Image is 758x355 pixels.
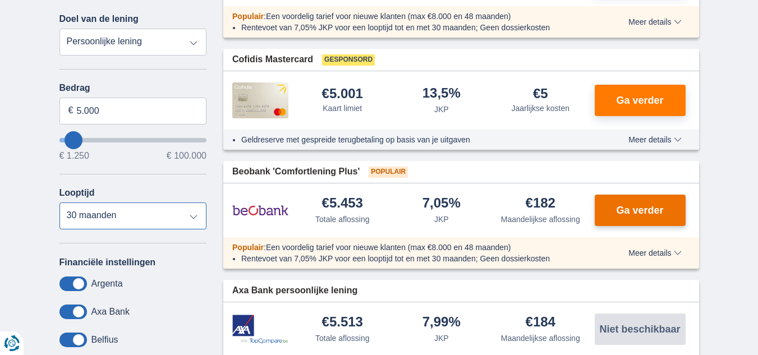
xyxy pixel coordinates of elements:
button: Niet beschikbaar [595,313,686,345]
span: Ga verder [616,95,663,105]
button: Meer details [620,17,690,26]
div: Jaarlijkse kosten [512,103,570,114]
label: Belfius [91,335,118,345]
div: €5.513 [322,315,363,330]
div: Totale aflossing [315,333,370,344]
div: €5.453 [322,196,363,211]
span: Ga verder [616,205,663,215]
div: JKP [434,214,449,225]
label: Argenta [91,279,123,289]
img: product.pl.alt Cofidis CC [232,82,288,118]
button: Ga verder [595,195,686,226]
span: € 1.250 [59,151,89,160]
span: Meer details [628,249,681,257]
div: €184 [526,315,555,330]
span: Meer details [628,18,681,26]
span: Een voordelig tarief voor nieuwe klanten (max €8.000 en 48 maanden) [266,12,511,21]
span: Niet beschikbaar [599,324,680,334]
div: Totale aflossing [315,214,370,225]
li: Rentevoet van 7,05% JKP voor een looptijd tot en met 30 maanden; Geen dossierkosten [241,22,587,33]
span: Populair [369,167,408,178]
span: € 100.000 [167,151,206,160]
div: €5 [533,87,548,100]
div: Maandelijkse aflossing [501,214,580,225]
span: Axa Bank persoonlijke lening [232,284,357,297]
div: Maandelijkse aflossing [501,333,580,344]
div: €182 [526,196,555,211]
input: wantToBorrow [59,138,207,142]
img: product.pl.alt Axa Bank [232,315,288,344]
div: : [223,11,596,22]
label: Doel van de lening [59,14,139,24]
span: Een voordelig tarief voor nieuwe klanten (max €8.000 en 48 maanden) [266,243,511,252]
div: Kaart limiet [323,103,362,114]
div: €5.001 [322,87,363,100]
div: 7,99% [422,315,461,330]
label: Axa Bank [91,307,130,317]
span: Cofidis Mastercard [232,53,313,66]
li: Geldreserve met gespreide terugbetaling op basis van je uitgaven [241,134,587,145]
div: 7,05% [422,196,461,211]
div: JKP [434,333,449,344]
li: Rentevoet van 7,05% JKP voor een looptijd tot en met 30 maanden; Geen dossierkosten [241,253,587,264]
button: Ga verder [595,85,686,116]
div: 13,5% [422,86,461,102]
div: : [223,242,596,253]
button: Meer details [620,248,690,257]
label: Bedrag [59,83,207,93]
span: Meer details [628,136,681,144]
span: Populair [232,243,264,252]
label: Looptijd [59,188,95,198]
label: Financiële instellingen [59,257,156,268]
span: € [68,104,73,117]
span: Gesponsord [322,54,375,66]
span: Beobank 'Comfortlening Plus' [232,165,360,178]
img: product.pl.alt Beobank [232,196,288,224]
span: Populair [232,12,264,21]
div: JKP [434,104,449,115]
button: Meer details [620,135,690,144]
